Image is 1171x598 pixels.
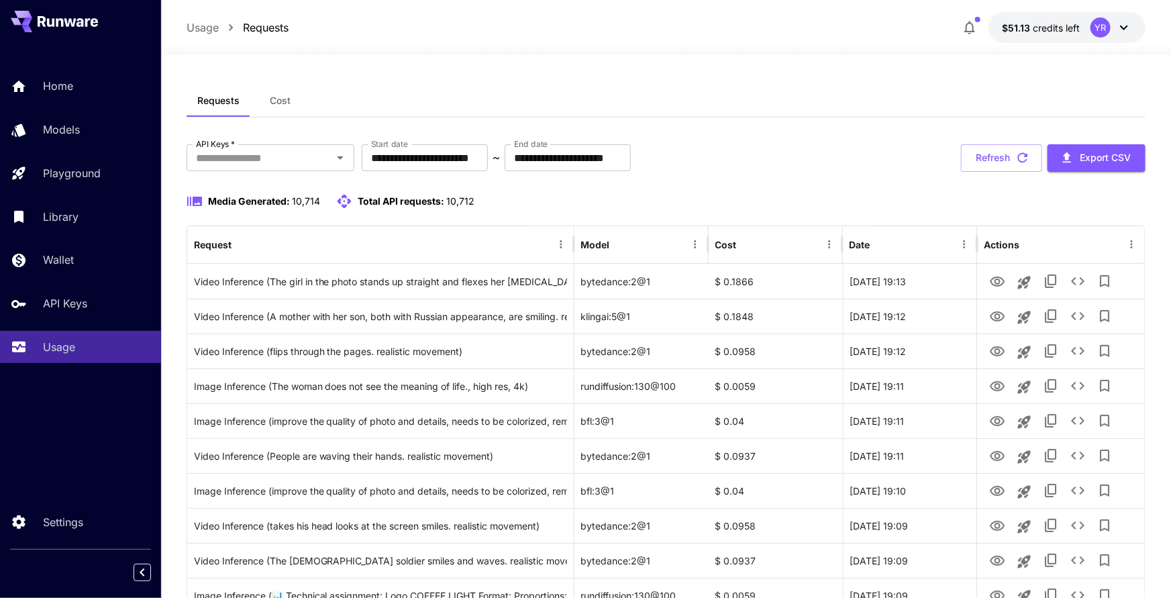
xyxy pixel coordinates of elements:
[984,407,1011,434] button: View
[43,514,83,530] p: Settings
[574,438,709,473] div: bytedance:2@1
[984,511,1011,539] button: View
[738,235,757,254] button: Sort
[1037,372,1064,399] button: Copy TaskUUID
[984,239,1019,250] div: Actions
[43,295,87,311] p: API Keys
[1037,442,1064,469] button: Copy TaskUUID
[574,264,709,299] div: bytedance:2@1
[574,508,709,543] div: bytedance:2@1
[709,334,843,368] div: $ 0.0958
[552,235,570,254] button: Menu
[1091,372,1118,399] button: Add to library
[984,477,1011,504] button: View
[984,337,1011,364] button: View
[984,442,1011,469] button: View
[371,138,408,150] label: Start date
[1037,338,1064,364] button: Copy TaskUUID
[1064,442,1091,469] button: See details
[961,144,1042,172] button: Refresh
[1064,547,1091,574] button: See details
[1064,407,1091,434] button: See details
[1037,268,1064,295] button: Copy TaskUUID
[709,403,843,438] div: $ 0.04
[1064,268,1091,295] button: See details
[709,264,843,299] div: $ 0.1866
[331,148,350,167] button: Open
[1037,512,1064,539] button: Copy TaskUUID
[843,508,977,543] div: 01 Oct, 2025 19:09
[43,165,101,181] p: Playground
[1002,22,1033,34] span: $51.13
[1091,512,1118,539] button: Add to library
[1064,303,1091,330] button: See details
[1091,477,1118,504] button: Add to library
[1011,269,1037,296] button: Launch in playground
[194,369,567,403] div: Click to copy prompt
[270,95,291,107] span: Cost
[194,404,567,438] div: Click to copy prompt
[446,195,474,207] span: 10,712
[1064,338,1091,364] button: See details
[843,473,977,508] div: 01 Oct, 2025 19:10
[574,543,709,578] div: bytedance:2@1
[194,474,567,508] div: Click to copy prompt
[843,334,977,368] div: 01 Oct, 2025 19:12
[709,438,843,473] div: $ 0.0937
[1037,547,1064,574] button: Copy TaskUUID
[872,235,890,254] button: Sort
[1011,304,1037,331] button: Launch in playground
[843,438,977,473] div: 01 Oct, 2025 19:11
[493,150,500,166] p: ~
[43,78,73,94] p: Home
[1091,547,1118,574] button: Add to library
[1011,479,1037,505] button: Launch in playground
[843,264,977,299] div: 01 Oct, 2025 19:13
[574,368,709,403] div: rundiffusion:130@100
[1091,442,1118,469] button: Add to library
[43,339,75,355] p: Usage
[984,372,1011,399] button: View
[144,560,161,585] div: Collapse sidebar
[196,138,235,150] label: API Keys
[187,19,289,36] nav: breadcrumb
[194,544,567,578] div: Click to copy prompt
[1011,339,1037,366] button: Launch in playground
[984,546,1011,574] button: View
[686,235,705,254] button: Menu
[43,252,74,268] p: Wallet
[43,121,80,138] p: Models
[1037,477,1064,504] button: Copy TaskUUID
[1037,407,1064,434] button: Copy TaskUUID
[1011,444,1037,470] button: Launch in playground
[715,239,737,250] div: Cost
[1091,338,1118,364] button: Add to library
[1091,268,1118,295] button: Add to library
[43,209,79,225] p: Library
[709,299,843,334] div: $ 0.1848
[187,19,219,36] a: Usage
[514,138,548,150] label: End date
[1011,548,1037,575] button: Launch in playground
[194,334,567,368] div: Click to copy prompt
[581,239,610,250] div: Model
[850,239,870,250] div: Date
[194,239,232,250] div: Request
[194,439,567,473] div: Click to copy prompt
[574,334,709,368] div: bytedance:2@1
[292,195,320,207] span: 10,714
[1064,372,1091,399] button: See details
[988,12,1145,43] button: $51.13329YR
[1048,144,1145,172] button: Export CSV
[1011,409,1037,436] button: Launch in playground
[243,19,289,36] a: Requests
[233,235,252,254] button: Sort
[709,473,843,508] div: $ 0.04
[1033,22,1080,34] span: credits left
[194,299,567,334] div: Click to copy prompt
[194,264,567,299] div: Click to copy prompt
[197,95,240,107] span: Requests
[843,543,977,578] div: 01 Oct, 2025 19:09
[574,403,709,438] div: bfl:3@1
[1011,374,1037,401] button: Launch in playground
